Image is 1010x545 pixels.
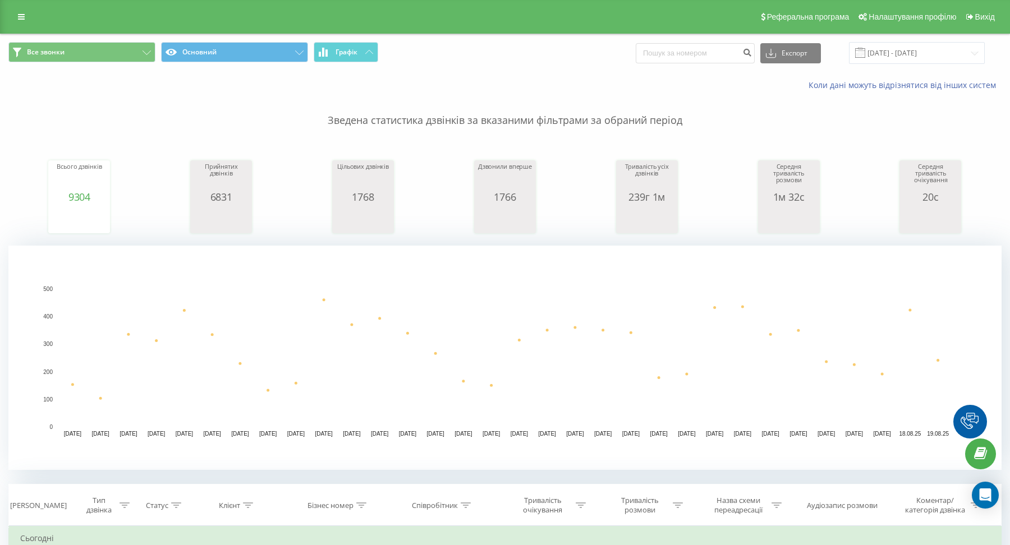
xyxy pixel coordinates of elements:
text: 200 [43,369,53,375]
svg: A chart. [761,202,817,236]
div: Дзвонили вперше [477,163,533,191]
svg: A chart. [477,202,533,236]
div: 239г 1м [619,191,675,202]
div: Бізнес номер [307,501,353,510]
text: [DATE] [64,431,82,437]
text: [DATE] [761,431,779,437]
div: 9304 [51,191,107,202]
text: 19.08.25 [927,431,949,437]
svg: A chart. [902,202,958,236]
button: Все звонки [8,42,155,62]
text: 300 [43,341,53,348]
text: [DATE] [454,431,472,437]
span: Вихід [975,12,995,21]
text: [DATE] [594,431,612,437]
div: Всього дзвінків [51,163,107,191]
span: Реферальна програма [767,12,850,21]
text: [DATE] [734,431,752,437]
div: 20с [902,191,958,202]
svg: A chart. [51,202,107,236]
span: Налаштування профілю [869,12,956,21]
text: [DATE] [650,431,668,437]
text: 500 [43,286,53,292]
text: [DATE] [231,431,249,437]
text: [DATE] [511,431,529,437]
button: Експорт [760,43,821,63]
svg: A chart. [8,246,1002,470]
input: Пошук за номером [636,43,755,63]
text: [DATE] [566,431,584,437]
text: [DATE] [426,431,444,437]
div: 1766 [477,191,533,202]
text: [DATE] [789,431,807,437]
text: [DATE] [91,431,109,437]
div: Статус [146,501,168,510]
text: [DATE] [287,431,305,437]
text: 0 [49,424,53,430]
text: [DATE] [203,431,221,437]
div: Назва схеми переадресації [709,496,769,515]
div: Тривалість усіх дзвінків [619,163,675,191]
div: Цільових дзвінків [335,163,391,191]
text: [DATE] [399,431,417,437]
a: Коли дані можуть відрізнятися вiд інших систем [809,80,1002,90]
div: Open Intercom Messenger [972,482,999,509]
text: [DATE] [538,431,556,437]
div: Тривалість очікування [513,496,573,515]
text: [DATE] [483,431,501,437]
text: [DATE] [846,431,864,437]
div: Прийнятих дзвінків [193,163,249,191]
svg: A chart. [335,202,391,236]
div: 6831 [193,191,249,202]
text: [DATE] [371,431,389,437]
text: [DATE] [343,431,361,437]
text: [DATE] [315,431,333,437]
div: 1м 32с [761,191,817,202]
div: Середня тривалість розмови [761,163,817,191]
button: Основний [161,42,308,62]
text: [DATE] [818,431,835,437]
p: Зведена статистика дзвінків за вказаними фільтрами за обраний період [8,91,1002,128]
div: Середня тривалість очікування [902,163,958,191]
div: Тип дзвінка [81,496,117,515]
div: Співробітник [412,501,458,510]
div: Клієнт [219,501,240,510]
svg: A chart. [619,202,675,236]
div: Аудіозапис розмови [807,501,878,510]
text: 400 [43,313,53,320]
text: [DATE] [873,431,891,437]
text: [DATE] [148,431,166,437]
text: [DATE] [622,431,640,437]
text: 100 [43,396,53,403]
text: [DATE] [259,431,277,437]
div: Коментар/категорія дзвінка [902,496,968,515]
text: [DATE] [678,431,696,437]
text: 18.08.25 [899,431,921,437]
div: Тривалість розмови [610,496,670,515]
div: 1768 [335,191,391,202]
text: [DATE] [706,431,724,437]
span: Все звонки [27,48,65,57]
button: Графік [314,42,378,62]
text: [DATE] [120,431,137,437]
span: Графік [336,48,357,56]
text: [DATE] [176,431,194,437]
svg: A chart. [193,202,249,236]
div: [PERSON_NAME] [10,501,67,510]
